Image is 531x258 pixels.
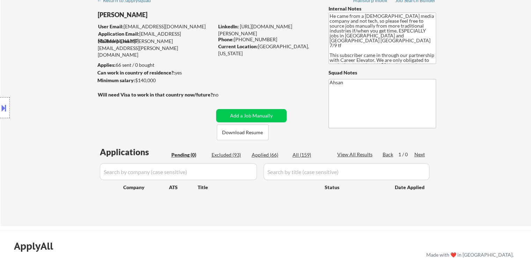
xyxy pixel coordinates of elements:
[123,184,169,191] div: Company
[218,23,239,29] strong: LinkedIn:
[218,36,317,43] div: [PHONE_NUMBER]
[98,23,124,29] strong: User Email:
[97,70,175,76] strong: Can work in country of residence?:
[337,151,375,158] div: View All Results
[98,30,214,44] div: [EMAIL_ADDRESS][DOMAIN_NAME]
[169,184,198,191] div: ATS
[100,148,169,156] div: Applications
[216,109,287,122] button: Add a Job Manually
[264,163,429,180] input: Search by title (case sensitive)
[395,184,426,191] div: Date Applied
[398,151,414,158] div: 1 / 0
[171,151,206,158] div: Pending (0)
[329,5,436,12] div: Internal Notes
[218,43,317,57] div: [GEOGRAPHIC_DATA], [US_STATE]
[218,23,292,36] a: [URL][DOMAIN_NAME][PERSON_NAME]
[383,151,394,158] div: Back
[293,151,327,158] div: All (159)
[97,62,214,69] div: 66 sent / 0 bought
[98,38,134,44] strong: Mailslurp Email:
[213,91,233,98] div: no
[98,23,214,30] div: [EMAIL_ADDRESS][DOMAIN_NAME]
[218,43,258,49] strong: Current Location:
[329,69,436,76] div: Squad Notes
[218,36,234,42] strong: Phone:
[14,240,61,252] div: ApplyAll
[325,181,385,193] div: Status
[100,163,257,180] input: Search by company (case sensitive)
[198,184,318,191] div: Title
[414,151,426,158] div: Next
[97,69,212,76] div: yes
[252,151,287,158] div: Applied (66)
[97,77,214,84] div: $140,000
[98,10,241,19] div: [PERSON_NAME]
[98,38,214,58] div: [PERSON_NAME][EMAIL_ADDRESS][PERSON_NAME][DOMAIN_NAME]
[212,151,246,158] div: Excluded (93)
[217,124,268,140] button: Download Resume
[98,31,139,37] strong: Application Email:
[98,92,214,98] strong: Will need Visa to work in that country now/future?:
